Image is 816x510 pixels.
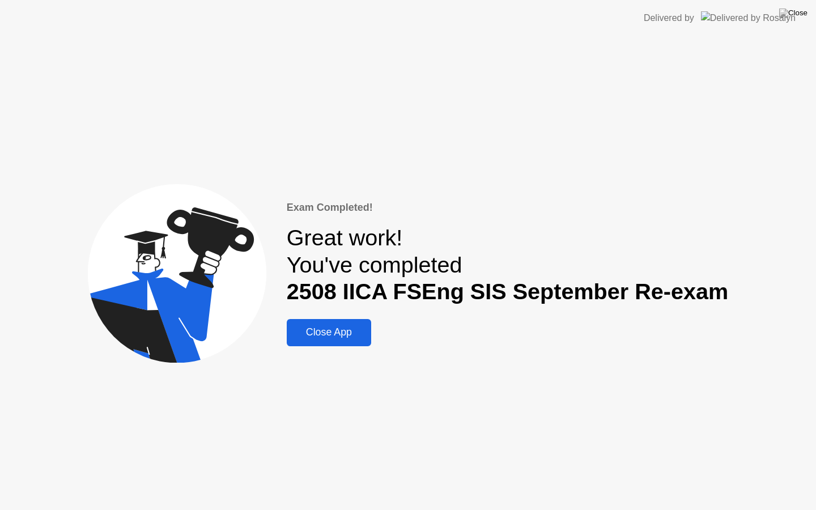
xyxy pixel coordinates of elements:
div: Close App [290,326,368,338]
b: 2508 IICA FSEng SIS September Re-exam [287,279,728,304]
img: Close [779,8,807,18]
button: Close App [287,319,371,346]
div: Exam Completed! [287,200,728,215]
div: Great work! You've completed [287,224,728,305]
img: Delivered by Rosalyn [701,11,796,24]
div: Delivered by [644,11,694,25]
